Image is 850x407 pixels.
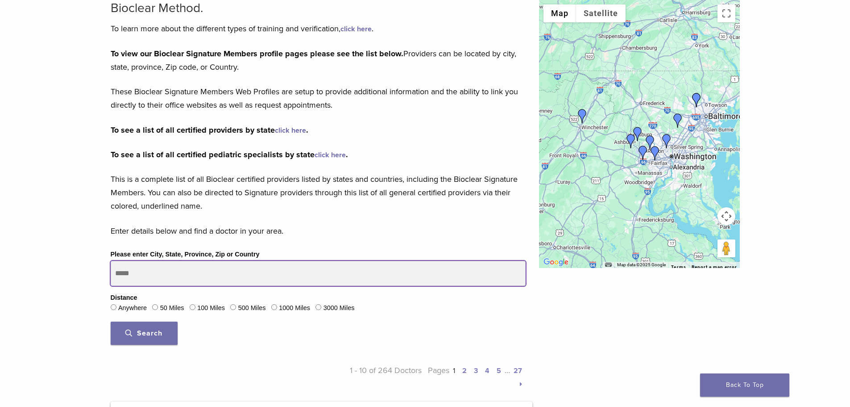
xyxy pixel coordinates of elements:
p: This is a complete list of all Bioclear certified providers listed by states and countries, inclu... [111,172,526,213]
button: Search [111,322,178,345]
a: click here [275,126,306,135]
span: … [505,365,510,375]
button: Drag Pegman onto the map to open Street View [717,239,735,257]
button: Show satellite imagery [576,4,626,22]
a: 1 [453,366,455,375]
strong: To see a list of all certified providers by state . [111,125,308,135]
label: 100 Miles [197,303,225,313]
p: These Bioclear Signature Members Web Profiles are setup to provide additional information and the... [111,85,526,112]
label: 500 Miles [238,303,266,313]
p: Providers can be located by city, state, province, Zip code, or Country. [111,47,526,74]
p: To learn more about the different types of training and verification, . [111,22,526,35]
a: click here [315,151,346,159]
span: Map data ©2025 Google [617,262,666,267]
label: Please enter City, State, Province, Zip or Country [111,250,260,260]
label: 50 Miles [160,303,184,313]
a: click here [340,25,372,34]
p: Pages [422,364,526,390]
p: 1 - 10 of 264 Doctors [318,364,422,390]
img: Google [541,256,571,268]
a: 2 [462,366,467,375]
button: Show street map [543,4,576,22]
label: 3000 Miles [323,303,355,313]
a: 5 [497,366,501,375]
legend: Distance [111,293,137,303]
label: Anywhere [118,303,147,313]
strong: To view our Bioclear Signature Members profile pages please see the list below. [111,49,403,59]
a: Back To Top [700,373,789,397]
div: Dr. Maya Bachour [630,127,645,141]
div: Dr. Rebecca Allen [689,93,704,107]
div: Dr. Deborah Baker [575,109,589,123]
button: Keyboard shortcuts [605,262,611,268]
label: 1000 Miles [279,303,310,313]
p: Enter details below and find a doctor in your area. [111,224,526,238]
a: 27 [514,366,522,375]
div: Dr. Mana Shoeybi [671,113,685,128]
button: Map camera controls [717,207,735,225]
a: Terms (opens in new tab) [671,264,686,270]
a: 4 [485,366,489,375]
a: Report a map error [692,264,737,269]
a: 3 [474,366,478,375]
span: Search [125,329,162,338]
div: Dr. Iris Hirschfeld Navabi [659,134,674,148]
div: Dr. Komal Karmacharya [636,146,650,160]
a: Open this area in Google Maps (opens a new window) [541,256,571,268]
strong: To see a list of all certified pediatric specialists by state . [111,150,348,159]
div: Dr. Maribel Vann [648,146,662,160]
div: Dr. Shane Costa [624,134,638,148]
button: Toggle fullscreen view [717,4,735,22]
div: Dr. Shane Costa [643,135,657,150]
